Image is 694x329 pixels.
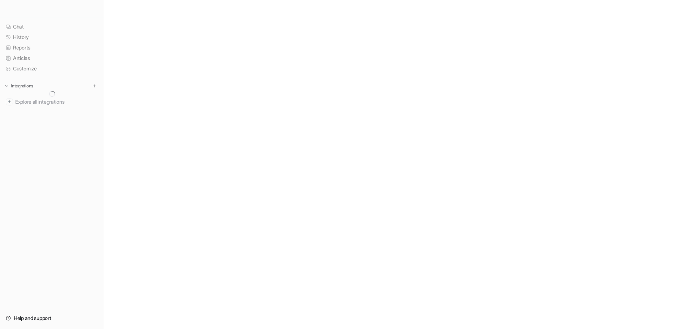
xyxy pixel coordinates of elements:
p: Integrations [11,83,33,89]
button: Integrations [3,82,35,90]
img: explore all integrations [6,98,13,105]
a: Articles [3,53,101,63]
a: Customize [3,64,101,74]
a: Explore all integrations [3,97,101,107]
img: expand menu [4,83,9,88]
a: Reports [3,43,101,53]
a: Help and support [3,313,101,323]
a: Chat [3,22,101,32]
img: menu_add.svg [92,83,97,88]
a: History [3,32,101,42]
span: Explore all integrations [15,96,98,108]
